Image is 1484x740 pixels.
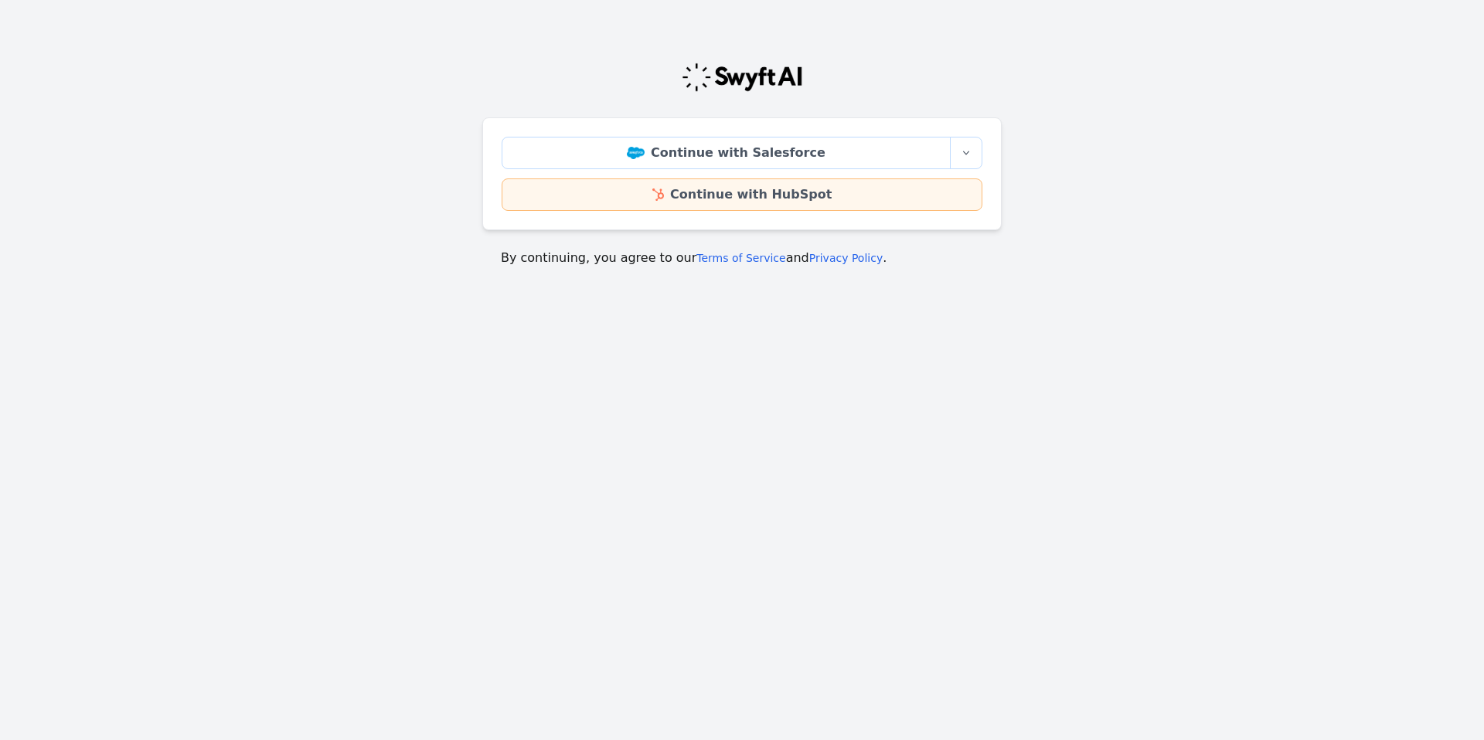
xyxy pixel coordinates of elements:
[696,252,785,264] a: Terms of Service
[681,62,803,93] img: Swyft Logo
[627,147,645,159] img: Salesforce
[652,188,664,201] img: HubSpot
[501,249,983,267] p: By continuing, you agree to our and .
[809,252,883,264] a: Privacy Policy
[502,178,982,211] a: Continue with HubSpot
[502,137,951,169] a: Continue with Salesforce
